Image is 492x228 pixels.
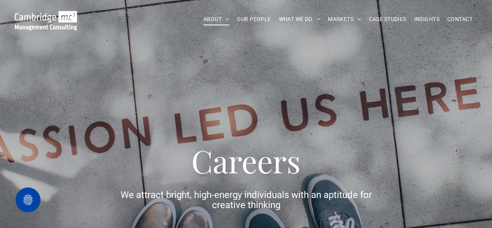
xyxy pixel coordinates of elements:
a: ABOUT [200,13,233,25]
a: INSIGHTS [410,13,443,25]
a: WHAT WE DO [275,13,324,25]
a: MARKETS [324,13,365,25]
span: We attract bright, high-energy individuals with an aptitude for creative thinking [121,189,372,210]
img: Go to Homepage [15,11,77,30]
a: OUR PEOPLE [233,13,275,25]
span: Careers [191,140,301,181]
a: CONTACT [443,13,476,25]
a: CASE STUDIES [365,13,410,25]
